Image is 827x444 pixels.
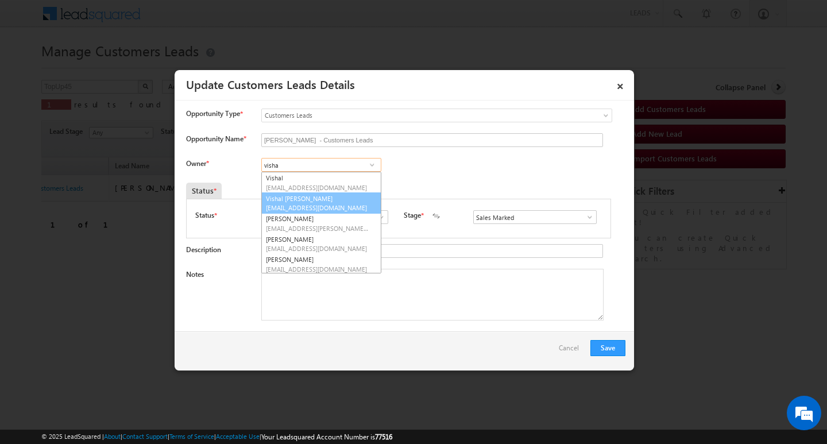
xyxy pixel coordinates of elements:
a: [PERSON_NAME] [262,234,381,254]
span: [EMAIL_ADDRESS][DOMAIN_NAME] [266,265,369,273]
span: [EMAIL_ADDRESS][DOMAIN_NAME] [266,244,369,253]
a: Terms of Service [169,433,214,440]
em: Start Chat [156,354,208,369]
span: © 2025 LeadSquared | | | | | [41,431,392,442]
a: [PERSON_NAME] [262,254,381,275]
label: Owner [186,159,208,168]
span: Your Leadsquared Account Number is [261,433,392,441]
div: Chat with us now [60,60,193,75]
a: Vishal [PERSON_NAME] [261,192,381,214]
span: [EMAIL_ADDRESS][DOMAIN_NAME] [266,203,369,212]
button: Save [590,340,625,356]
a: [PERSON_NAME] [262,213,381,234]
div: Status [186,183,222,199]
a: About [104,433,121,440]
a: Update Customers Leads Details [186,76,355,92]
a: Cancel [559,340,585,362]
img: d_60004797649_company_0_60004797649 [20,60,48,75]
a: Show All Items [579,211,594,223]
a: Customers Leads [261,109,612,122]
a: Show All Items [365,159,379,171]
a: Contact Support [122,433,168,440]
textarea: Type your message and hit 'Enter' [15,106,210,344]
span: [EMAIL_ADDRESS][PERSON_NAME][DOMAIN_NAME] [266,224,369,233]
span: 77516 [375,433,392,441]
input: Type to Search [473,210,597,224]
a: Show All Items [371,211,385,223]
label: Notes [186,270,204,279]
span: Customers Leads [262,110,565,121]
div: Minimize live chat window [188,6,216,33]
a: Vishal [262,172,381,193]
label: Stage [404,210,421,221]
span: [EMAIL_ADDRESS][DOMAIN_NAME] [266,183,369,192]
label: Opportunity Name [186,134,246,143]
label: Status [195,210,214,221]
input: Type to Search [261,158,381,172]
a: × [610,74,630,94]
a: Acceptable Use [216,433,260,440]
label: Description [186,245,221,254]
span: Opportunity Type [186,109,240,119]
